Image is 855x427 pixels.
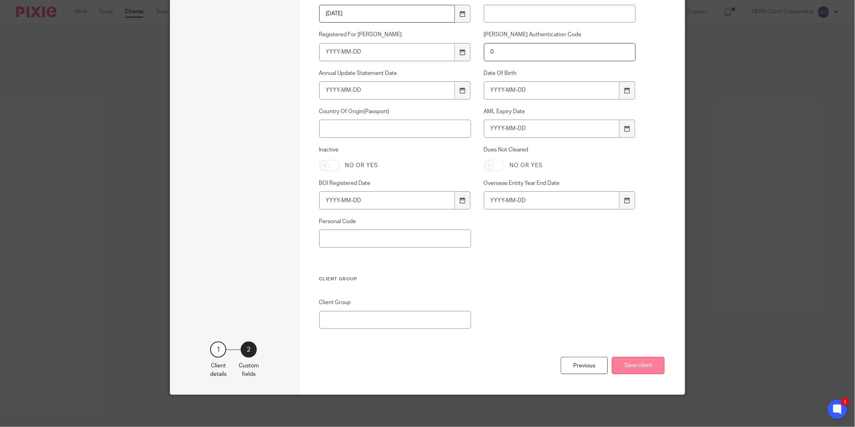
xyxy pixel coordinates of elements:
[319,31,471,39] label: Registered For [PERSON_NAME]
[319,146,471,154] label: Inactive
[510,162,543,170] label: No or yes
[841,398,849,406] div: 3
[484,31,636,39] label: [PERSON_NAME] Authentication Code
[241,342,257,358] div: 2
[319,179,471,187] label: BOI Registered Date
[484,146,636,154] label: Dues Not Cleared
[210,342,226,358] div: 1
[319,108,471,116] label: Country Of Origin(Passport)
[484,120,620,138] input: YYYY-MM-DD
[210,362,227,378] p: Client details
[319,276,636,282] h3: Client Group
[484,179,636,187] label: Overseas Entity Year End Date
[484,191,620,209] input: YYYY-MM-DD
[561,357,608,374] div: Previous
[484,69,636,77] label: Date Of Birth
[484,81,620,99] input: YYYY-MM-DD
[319,5,455,23] input: YYYY-MM-DD
[319,298,471,307] label: Client Group
[484,108,636,116] label: AML Expiry Date
[239,362,259,378] p: Custom fields
[345,162,378,170] label: No or yes
[319,191,455,209] input: YYYY-MM-DD
[319,218,471,226] label: Personal Code
[319,69,471,77] label: Annual Update Statement Date
[319,43,455,61] input: YYYY-MM-DD
[612,357,665,374] button: Save client
[319,81,455,99] input: YYYY-MM-DD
